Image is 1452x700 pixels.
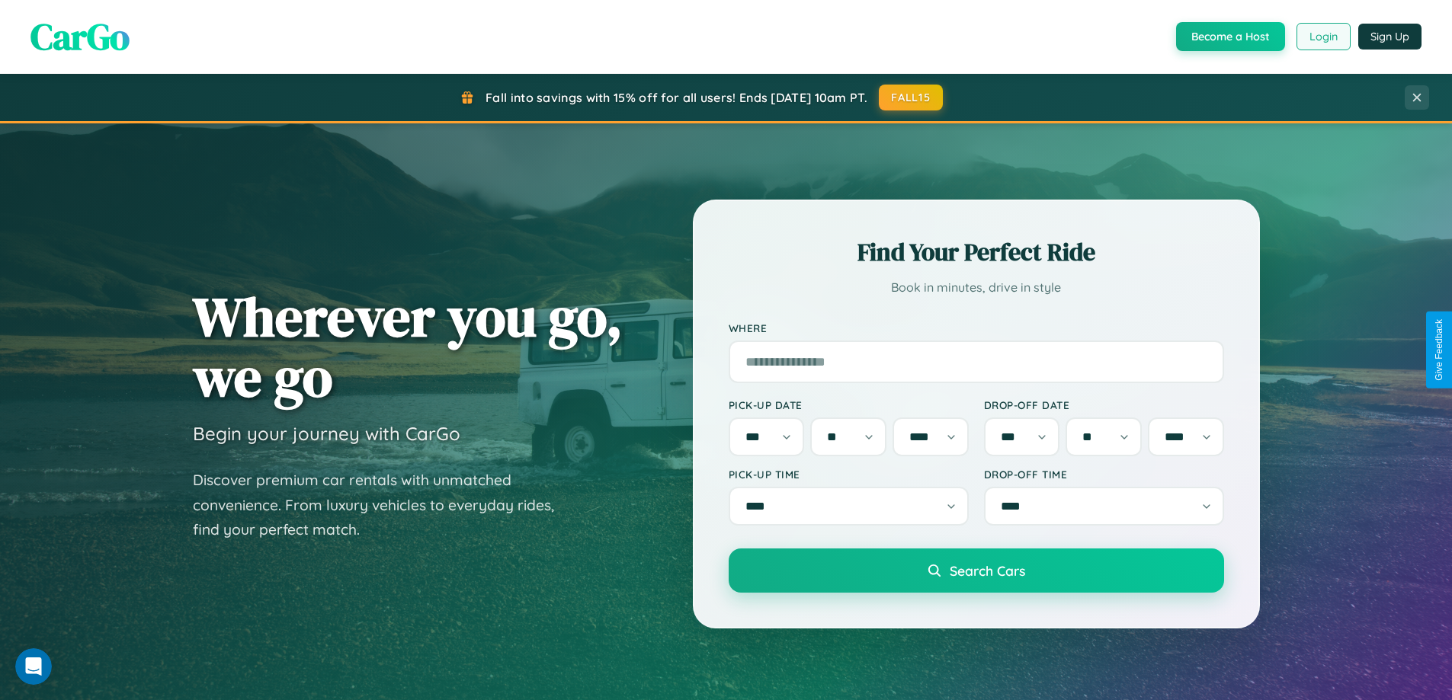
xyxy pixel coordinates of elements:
label: Drop-off Date [984,398,1224,411]
button: Login [1297,23,1351,50]
h3: Begin your journey with CarGo [193,422,460,445]
button: FALL15 [879,85,943,110]
label: Pick-up Date [729,398,969,411]
iframe: Intercom live chat [15,648,52,685]
span: Search Cars [950,562,1025,579]
span: CarGo [30,11,130,62]
h2: Find Your Perfect Ride [729,235,1224,269]
button: Become a Host [1176,22,1285,51]
span: Fall into savings with 15% off for all users! Ends [DATE] 10am PT. [486,90,867,105]
label: Where [729,321,1224,334]
p: Book in minutes, drive in style [729,276,1224,299]
button: Search Cars [729,548,1224,593]
button: Sign Up [1358,24,1422,50]
p: Discover premium car rentals with unmatched convenience. From luxury vehicles to everyday rides, ... [193,468,574,542]
div: Give Feedback [1434,319,1444,381]
label: Pick-up Time [729,468,969,481]
label: Drop-off Time [984,468,1224,481]
h1: Wherever you go, we go [193,286,623,407]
